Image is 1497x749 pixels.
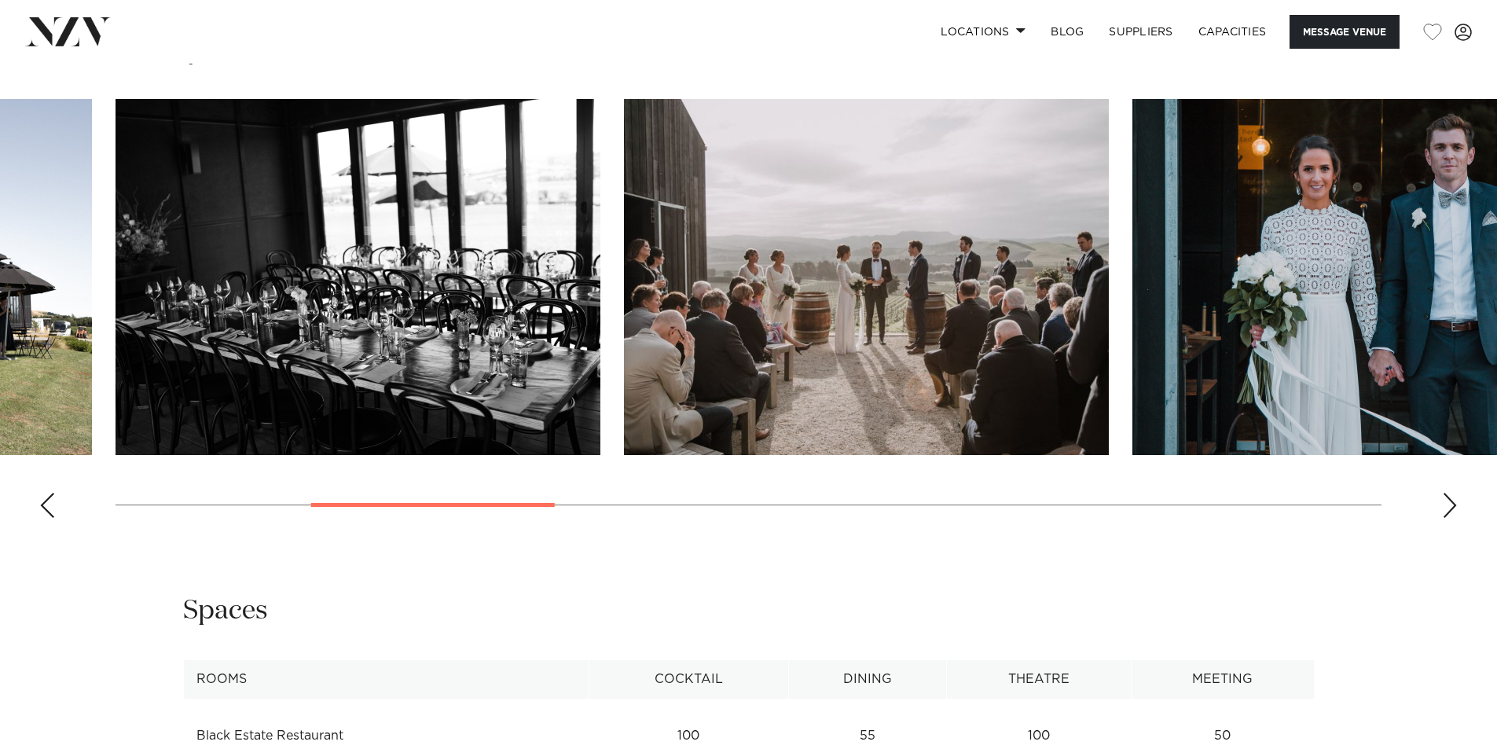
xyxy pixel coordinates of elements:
[116,99,600,455] swiper-slide: 3 / 13
[928,15,1038,49] a: Locations
[1038,15,1096,49] a: BLOG
[946,660,1131,699] th: Theatre
[788,660,946,699] th: Dining
[1131,660,1314,699] th: Meeting
[1096,15,1185,49] a: SUPPLIERS
[589,660,788,699] th: Cocktail
[183,593,268,629] h2: Spaces
[183,660,589,699] th: Rooms
[1186,15,1279,49] a: Capacities
[1290,15,1400,49] button: Message Venue
[25,17,111,46] img: nzv-logo.png
[624,99,1109,455] swiper-slide: 4 / 13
